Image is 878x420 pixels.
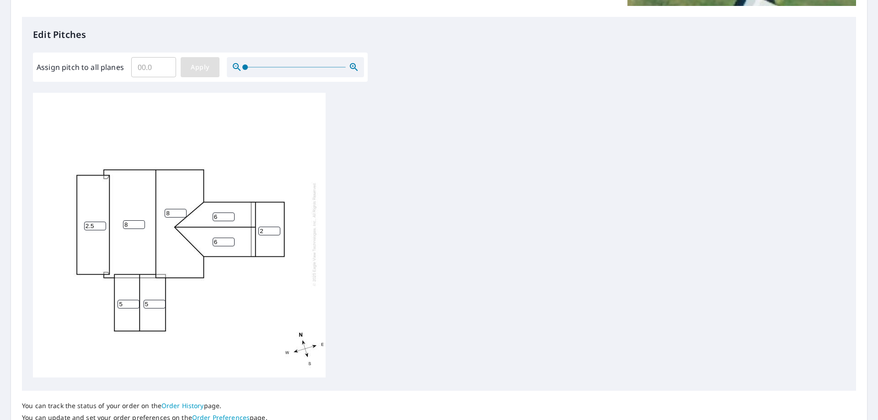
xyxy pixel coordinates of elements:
[181,57,219,77] button: Apply
[33,28,845,42] p: Edit Pitches
[22,402,268,410] p: You can track the status of your order on the page.
[131,54,176,80] input: 00.0
[188,62,212,73] span: Apply
[161,401,204,410] a: Order History
[37,62,124,73] label: Assign pitch to all planes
